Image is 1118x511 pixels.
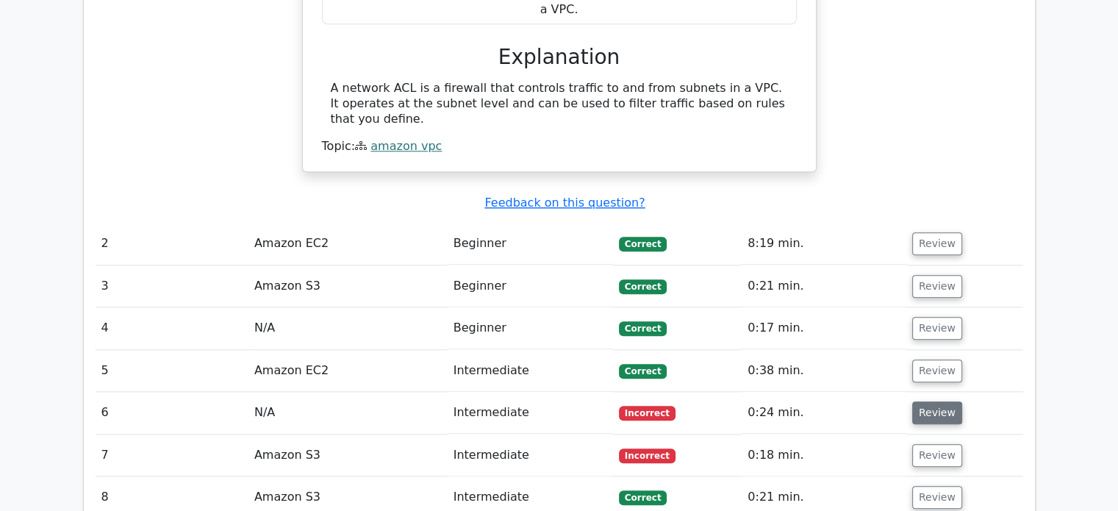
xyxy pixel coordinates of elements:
[331,81,788,126] div: A network ACL is a firewall that controls traffic to and from subnets in a VPC. It operates at th...
[448,265,613,307] td: Beginner
[448,223,613,265] td: Beginner
[912,275,962,298] button: Review
[619,406,676,421] span: Incorrect
[248,435,448,476] td: Amazon S3
[96,265,248,307] td: 3
[484,196,645,210] a: Feedback on this question?
[96,392,248,434] td: 6
[912,317,962,340] button: Review
[331,45,788,70] h3: Explanation
[96,435,248,476] td: 7
[912,232,962,255] button: Review
[742,265,906,307] td: 0:21 min.
[742,350,906,392] td: 0:38 min.
[619,449,676,463] span: Incorrect
[742,435,906,476] td: 0:18 min.
[742,223,906,265] td: 8:19 min.
[619,321,667,336] span: Correct
[619,364,667,379] span: Correct
[619,237,667,251] span: Correct
[742,392,906,434] td: 0:24 min.
[248,392,448,434] td: N/A
[248,307,448,349] td: N/A
[619,279,667,294] span: Correct
[448,435,613,476] td: Intermediate
[448,307,613,349] td: Beginner
[912,360,962,382] button: Review
[912,401,962,424] button: Review
[248,223,448,265] td: Amazon EC2
[448,350,613,392] td: Intermediate
[248,265,448,307] td: Amazon S3
[742,307,906,349] td: 0:17 min.
[619,490,667,505] span: Correct
[96,350,248,392] td: 5
[448,392,613,434] td: Intermediate
[912,486,962,509] button: Review
[96,223,248,265] td: 2
[912,444,962,467] button: Review
[248,350,448,392] td: Amazon EC2
[322,139,797,154] div: Topic:
[96,307,248,349] td: 4
[370,139,442,153] a: amazon vpc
